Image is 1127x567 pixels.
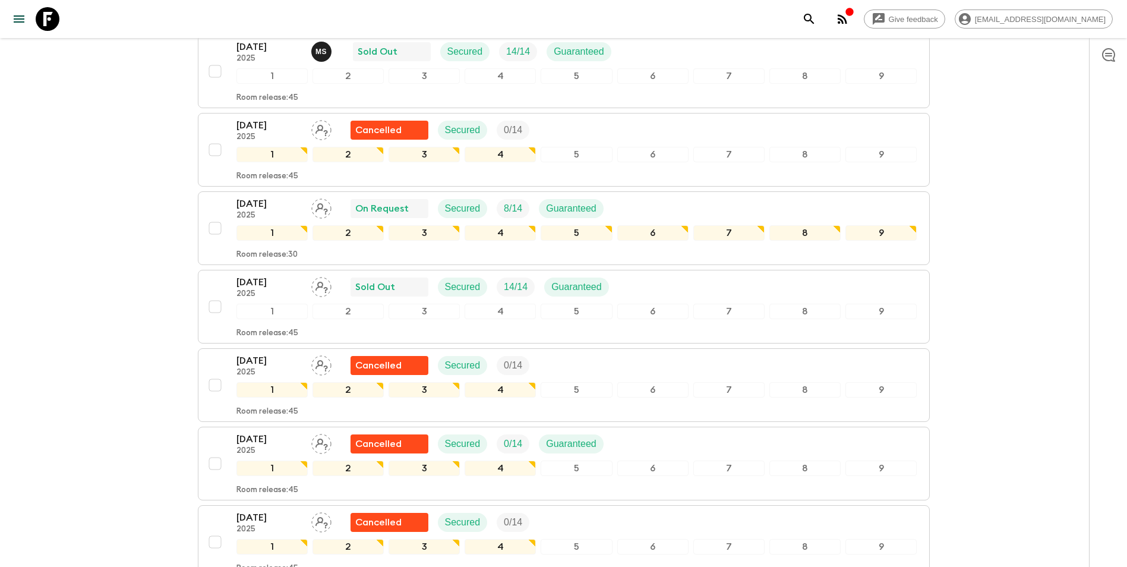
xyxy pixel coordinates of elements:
[236,118,302,133] p: [DATE]
[236,54,302,64] p: 2025
[504,201,522,216] p: 8 / 14
[198,113,930,187] button: [DATE]2025Assign pack leaderFlash Pack cancellationSecuredTrip Fill123456789Room release:45
[497,278,535,297] div: Trip Fill
[355,280,395,294] p: Sold Out
[351,434,428,453] div: Flash Pack cancellation
[355,358,402,373] p: Cancelled
[236,539,308,555] div: 1
[236,407,298,417] p: Room release: 45
[541,461,612,476] div: 5
[236,275,302,289] p: [DATE]
[845,304,917,319] div: 9
[445,201,481,216] p: Secured
[465,539,536,555] div: 4
[311,42,334,62] button: MS
[546,201,596,216] p: Guaranteed
[311,359,332,368] span: Assign pack leader
[617,461,689,476] div: 6
[465,304,536,319] div: 4
[312,147,384,162] div: 2
[617,539,689,555] div: 6
[864,10,945,29] a: Give feedback
[617,304,689,319] div: 6
[236,486,298,495] p: Room release: 45
[389,304,460,319] div: 3
[198,427,930,500] button: [DATE]2025Assign pack leaderFlash Pack cancellationSecuredTrip FillGuaranteed123456789Room releas...
[236,197,302,211] p: [DATE]
[447,45,483,59] p: Secured
[445,437,481,451] p: Secured
[546,437,596,451] p: Guaranteed
[236,329,298,338] p: Room release: 45
[769,382,841,398] div: 8
[506,45,530,59] p: 14 / 14
[236,304,308,319] div: 1
[355,123,402,137] p: Cancelled
[358,45,397,59] p: Sold Out
[465,461,536,476] div: 4
[955,10,1113,29] div: [EMAIL_ADDRESS][DOMAIN_NAME]
[355,515,402,530] p: Cancelled
[236,172,298,181] p: Room release: 45
[551,280,602,294] p: Guaranteed
[617,382,689,398] div: 6
[693,147,765,162] div: 7
[236,250,298,260] p: Room release: 30
[236,147,308,162] div: 1
[389,382,460,398] div: 3
[236,525,302,534] p: 2025
[693,304,765,319] div: 7
[797,7,821,31] button: search adventures
[438,434,488,453] div: Secured
[497,199,529,218] div: Trip Fill
[355,437,402,451] p: Cancelled
[769,461,841,476] div: 8
[617,225,689,241] div: 6
[389,147,460,162] div: 3
[311,124,332,133] span: Assign pack leader
[236,289,302,299] p: 2025
[465,382,536,398] div: 4
[541,147,612,162] div: 5
[198,191,930,265] button: [DATE]2025Assign pack leaderOn RequestSecuredTrip FillGuaranteed123456789Room release:30
[7,7,31,31] button: menu
[312,68,384,84] div: 2
[312,382,384,398] div: 2
[465,68,536,84] div: 4
[236,354,302,368] p: [DATE]
[198,348,930,422] button: [DATE]2025Assign pack leaderFlash Pack cancellationSecuredTrip Fill123456789Room release:45
[882,15,945,24] span: Give feedback
[198,34,930,108] button: [DATE]2025Magda SotiriadisSold OutSecuredTrip FillGuaranteed123456789Room release:45
[445,123,481,137] p: Secured
[504,515,522,530] p: 0 / 14
[968,15,1112,24] span: [EMAIL_ADDRESS][DOMAIN_NAME]
[504,280,528,294] p: 14 / 14
[554,45,604,59] p: Guaranteed
[845,539,917,555] div: 9
[351,513,428,532] div: Flash Pack cancellation
[769,147,841,162] div: 8
[769,225,841,241] div: 8
[465,225,536,241] div: 4
[236,461,308,476] div: 1
[445,515,481,530] p: Secured
[541,304,612,319] div: 5
[312,461,384,476] div: 2
[845,461,917,476] div: 9
[617,147,689,162] div: 6
[236,368,302,377] p: 2025
[389,68,460,84] div: 3
[389,539,460,555] div: 3
[445,280,481,294] p: Secured
[504,358,522,373] p: 0 / 14
[769,304,841,319] div: 8
[198,270,930,344] button: [DATE]2025Assign pack leaderSold OutSecuredTrip FillGuaranteed123456789Room release:45
[440,42,490,61] div: Secured
[499,42,537,61] div: Trip Fill
[769,539,841,555] div: 8
[693,461,765,476] div: 7
[845,147,917,162] div: 9
[497,434,529,453] div: Trip Fill
[497,121,529,140] div: Trip Fill
[311,437,332,447] span: Assign pack leader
